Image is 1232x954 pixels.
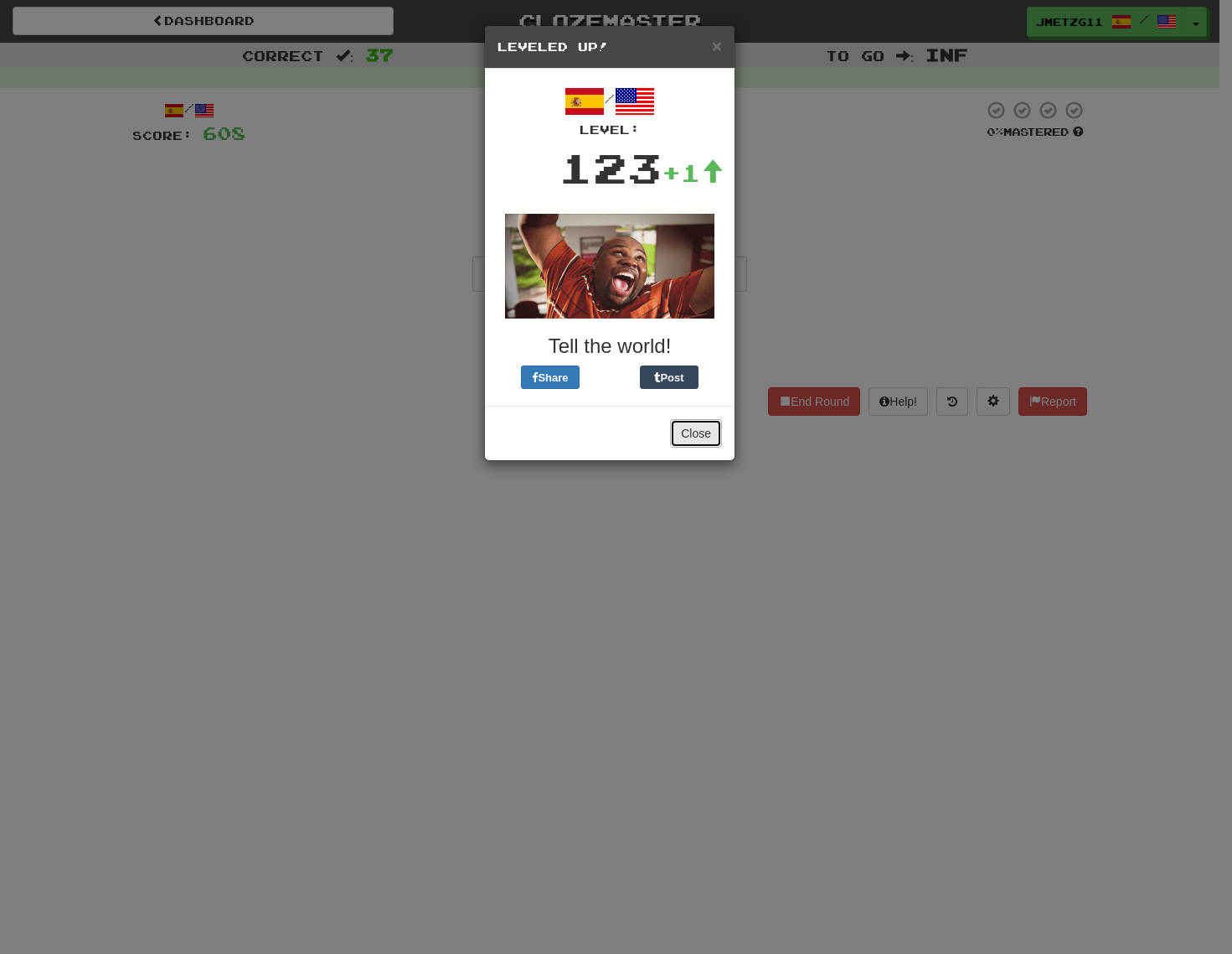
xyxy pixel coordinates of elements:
[712,37,722,54] button: Close
[497,122,722,138] div: Level:
[670,419,722,448] button: Close
[580,366,640,389] iframe: X Post Button
[497,335,722,357] h3: Tell the world!
[640,366,698,389] button: Post
[497,81,722,138] div: /
[521,366,580,389] button: Share
[497,39,722,55] h5: Leveled Up!
[559,138,662,197] div: 123
[712,36,722,55] span: ×
[505,214,714,319] img: anon-dude-dancing-749b357b783eda7f85c51e4a2e1ee5269fc79fcf7d6b6aa88849e9eb2203d151.gif
[662,156,724,189] div: +1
